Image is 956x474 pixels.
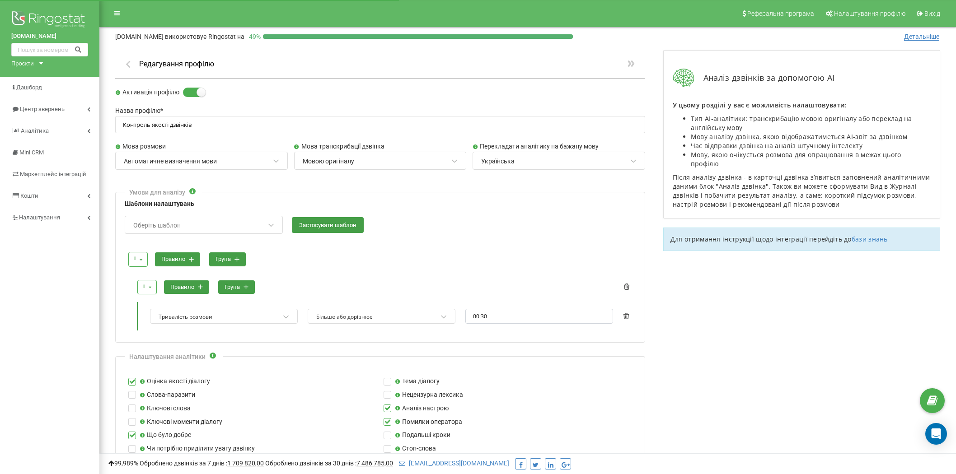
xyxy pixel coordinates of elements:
span: Маркетплейс інтеграцій [20,171,86,177]
span: Налаштування [19,214,60,221]
li: Мову, якою очікується розмова для опрацювання в межах цього профілю [691,150,931,168]
label: Назва профілю * [115,106,645,116]
button: група [209,252,246,266]
span: Вихід [924,10,940,17]
span: Налаштування профілю [834,10,905,17]
span: Оброблено дзвінків за 7 днів : [140,460,264,467]
img: Ringostat logo [11,9,88,32]
li: Тип AI-аналітики: транскрибацію мовою оригіналу або переклад на англійську мову [691,114,931,132]
p: [DOMAIN_NAME] [115,32,244,41]
u: 1 709 820,00 [227,460,264,467]
span: використовує Ringostat на [165,33,244,40]
span: Кошти [20,192,38,199]
span: Оброблено дзвінків за 30 днів : [265,460,393,467]
div: Налаштування аналітики [129,352,206,361]
span: Детальніше [904,33,939,41]
input: Назва профілю [115,116,645,134]
li: Мову аналізу дзвінка, якою відображатиметься AI-звіт за дзвінком [691,132,931,141]
div: і [134,254,136,263]
button: правило [155,252,200,266]
span: 99,989% [108,460,138,467]
label: Ключові моменти діалогу [140,417,222,427]
div: Українська [481,157,515,165]
label: Активація профілю [115,88,179,98]
div: Автоматичне визначення мови [124,157,217,165]
button: правило [164,280,209,294]
div: Оберіть шаблон [133,222,181,228]
li: Час відправки дзвінка на аналіз штучному інтелекту [691,141,931,150]
a: бази знань [852,235,888,243]
p: Після аналізу дзвінка - в карточці дзвінка зʼявиться заповнений аналітичними даними блок "Аналіз ... [673,173,931,209]
a: [DOMAIN_NAME] [11,32,88,41]
input: 00:00 [465,309,613,324]
span: Аналiтика [21,127,49,134]
div: Більше або дорівнює [316,313,372,321]
div: Тривалість розмови [159,313,212,321]
a: [EMAIL_ADDRESS][DOMAIN_NAME] [399,460,509,467]
label: Перекладати аналітику на бажану мову [473,142,645,152]
label: Оцінка якості діалогу [140,376,210,386]
label: Слова-паразити [140,390,195,400]
button: Застосувати шаблон [292,217,364,233]
span: Реферальна програма [747,10,814,17]
span: Дашборд [16,84,42,91]
label: Чи потрібно приділити увагу дзвінку [140,444,255,454]
label: Тема діалогу [395,376,440,386]
label: Стоп-слова [395,444,436,454]
label: Помилки оператора [395,417,462,427]
u: 7 486 785,00 [356,460,393,467]
button: група [218,280,255,294]
label: Ключові слова [140,404,191,414]
p: Для отримання інструкції щодо інтеграції перейдіть до [670,235,933,244]
p: У цьому розділі у вас є можливість налаштовувати: [673,101,931,110]
div: і [143,282,145,291]
p: 49 % [244,32,263,41]
label: Нецензурна лексика [395,390,463,400]
label: Що було добре [140,430,191,440]
label: Аналіз настрою [395,404,449,414]
label: Подальші кроки [395,430,450,440]
div: Умови для аналізу [129,188,185,197]
div: Open Intercom Messenger [925,423,947,445]
h1: Редагування профілю [139,60,214,68]
label: Мова транскрибації дзвінка [294,142,467,152]
div: Проєкти [11,59,34,68]
span: Центр звернень [20,106,65,112]
input: Пошук за номером [11,43,88,56]
label: Мова розмови [115,142,288,152]
div: Мовою оригіналу [303,157,354,165]
label: Шаблони налаштувань [125,199,636,209]
div: Аналіз дзвінків за допомогою AI [673,69,931,87]
span: Mini CRM [19,149,44,156]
